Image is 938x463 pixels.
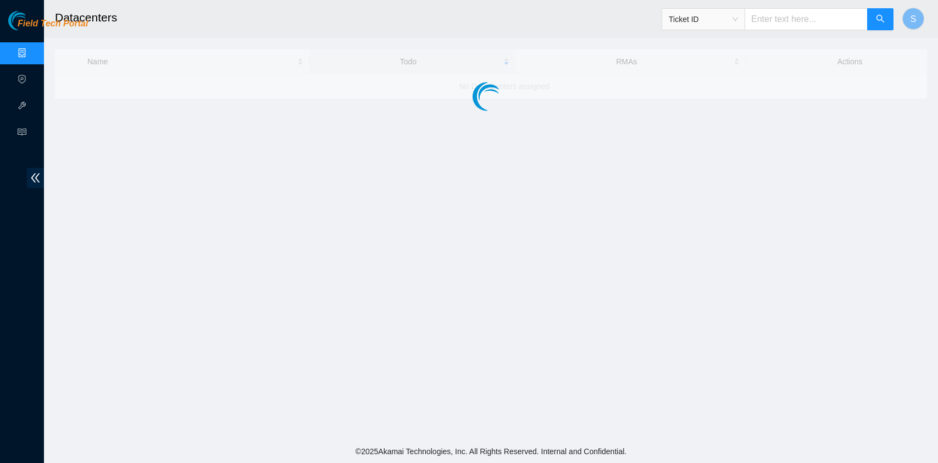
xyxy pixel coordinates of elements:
span: S [911,12,917,26]
span: Ticket ID [669,11,738,27]
footer: © 2025 Akamai Technologies, Inc. All Rights Reserved. Internal and Confidential. [44,440,938,463]
span: read [18,123,26,145]
a: Akamai TechnologiesField Tech Portal [8,20,88,34]
button: S [902,8,924,30]
span: Field Tech Portal [18,19,88,29]
span: double-left [27,168,44,188]
span: search [876,14,885,25]
input: Enter text here... [745,8,868,30]
img: Akamai Technologies [8,11,55,30]
button: search [867,8,893,30]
